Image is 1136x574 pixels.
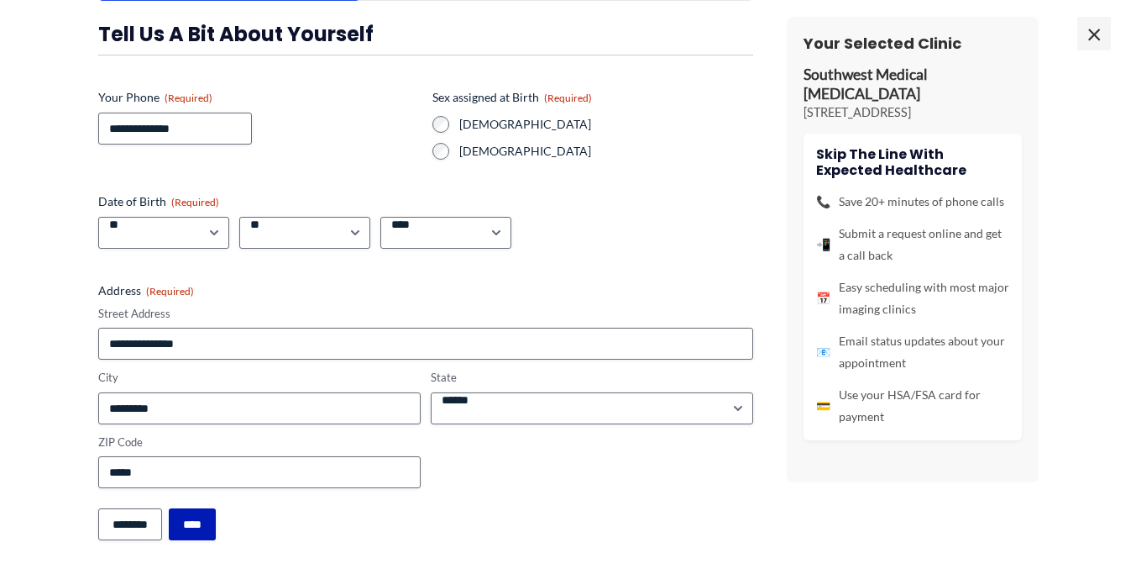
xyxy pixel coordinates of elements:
[816,191,830,213] span: 📞
[1077,17,1111,50] span: ×
[804,34,1022,53] h3: Your Selected Clinic
[98,282,194,299] legend: Address
[98,193,219,210] legend: Date of Birth
[98,89,419,106] label: Your Phone
[432,89,592,106] legend: Sex assigned at Birth
[816,191,1009,213] li: Save 20+ minutes of phone calls
[816,223,1009,266] li: Submit a request online and get a call back
[98,370,421,386] label: City
[804,104,1022,121] p: [STREET_ADDRESS]
[171,196,219,208] span: (Required)
[816,287,830,309] span: 📅
[816,395,830,417] span: 💳
[804,66,1022,104] p: Southwest Medical [MEDICAL_DATA]
[816,341,830,363] span: 📧
[816,330,1009,374] li: Email status updates about your appointment
[98,434,421,450] label: ZIP Code
[459,143,753,160] label: [DEMOGRAPHIC_DATA]
[98,306,753,322] label: Street Address
[98,21,753,47] h3: Tell us a bit about yourself
[431,370,753,386] label: State
[816,146,1009,178] h4: Skip the line with Expected Healthcare
[816,384,1009,428] li: Use your HSA/FSA card for payment
[816,234,830,255] span: 📲
[459,116,753,133] label: [DEMOGRAPHIC_DATA]
[146,285,194,298] span: (Required)
[544,92,592,104] span: (Required)
[816,276,1009,320] li: Easy scheduling with most major imaging clinics
[165,92,212,104] span: (Required)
